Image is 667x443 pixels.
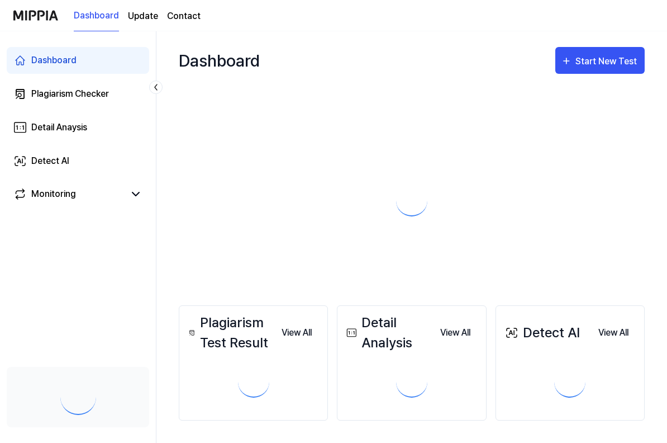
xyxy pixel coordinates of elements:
[431,322,479,344] button: View All
[13,187,125,201] a: Monitoring
[74,1,119,31] a: Dashboard
[167,10,201,23] a: Contact
[31,154,69,168] div: Detect AI
[179,43,260,78] div: Dashboard
[7,47,149,74] a: Dashboard
[575,54,639,69] div: Start New Test
[7,148,149,175] a: Detect AI
[273,322,321,344] button: View All
[128,10,158,23] a: Update
[7,114,149,141] a: Detail Anaysis
[186,313,273,353] div: Plagiarism Test Result
[7,81,149,107] a: Plagiarism Checker
[31,121,87,134] div: Detail Anaysis
[31,187,76,201] div: Monitoring
[589,322,637,344] button: View All
[31,54,77,67] div: Dashboard
[31,87,109,101] div: Plagiarism Checker
[503,323,580,343] div: Detect AI
[555,47,645,74] button: Start New Test
[344,313,431,353] div: Detail Analysis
